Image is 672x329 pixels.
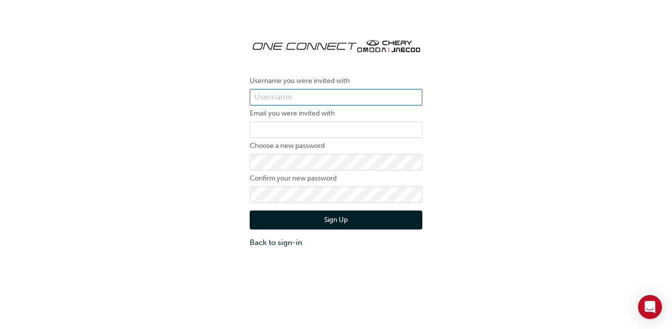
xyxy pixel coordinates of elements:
[250,89,422,106] input: Username
[250,237,422,248] a: Back to sign-in
[250,140,422,152] label: Choose a new password
[250,172,422,184] label: Confirm your new password
[250,30,422,60] img: oneconnect
[250,210,422,229] button: Sign Up
[250,75,422,87] label: Username you were invited with
[250,107,422,119] label: Email you were invited with
[638,295,662,319] div: Open Intercom Messenger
